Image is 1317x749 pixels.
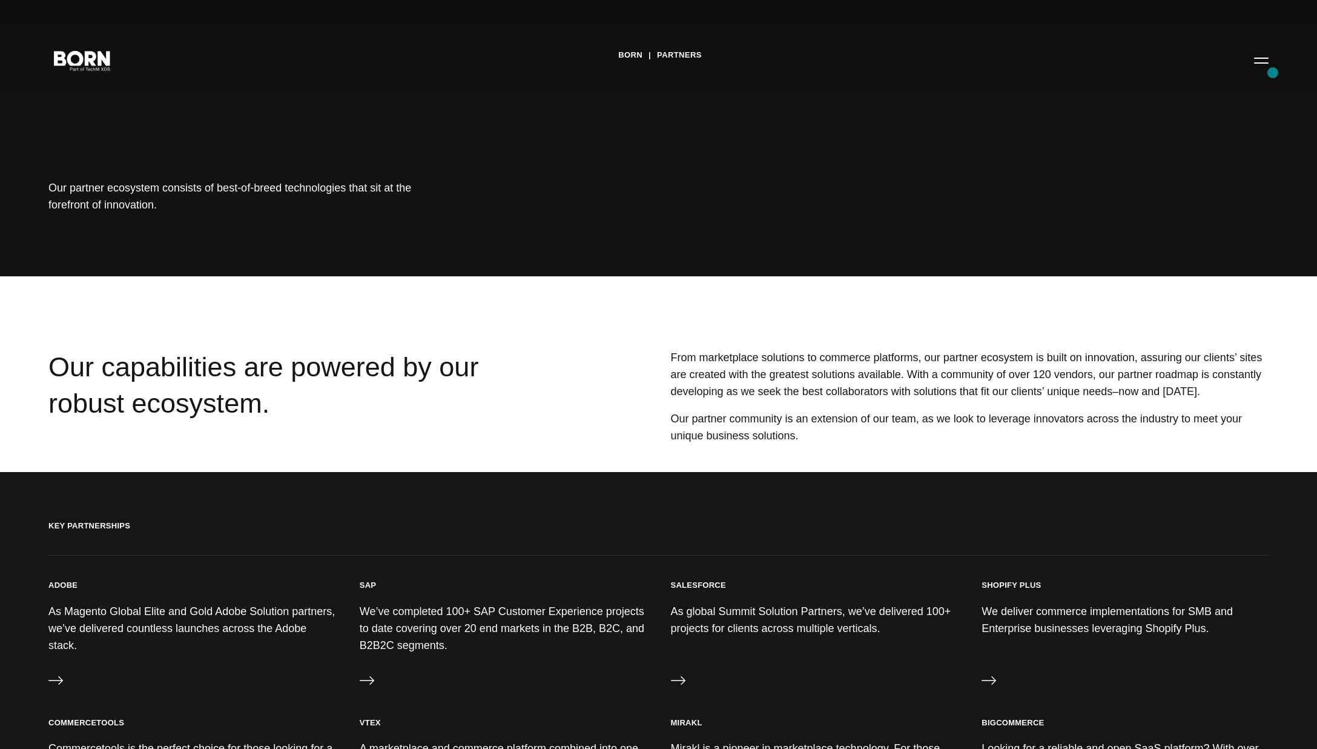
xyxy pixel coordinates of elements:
[671,717,702,728] h3: Mirakl
[618,46,642,64] a: BORN
[657,46,702,64] a: Partners
[671,603,958,637] p: As global Summit Solution Partners, we’ve delivered 100+ projects for clients across multiple ver...
[1247,47,1276,73] button: Open
[48,349,543,448] div: Our capabilities are powered by our robust ecosystem.
[48,717,124,728] h3: commercetools
[982,603,1269,637] p: We deliver commerce implementations for SMB and Enterprise businesses leveraging Shopify Plus.
[48,521,1269,556] h2: Key Partnerships
[671,580,726,590] h3: Salesforce
[48,580,78,590] h3: Adobe
[670,349,1269,401] p: From marketplace solutions to commerce platforms, our partner ecosystem is built on innovation, a...
[360,603,647,654] p: We’ve completed 100+ SAP Customer Experience projects to date covering over 20 end markets in the...
[48,179,412,213] h1: Our partner ecosystem consists of best-of-breed technologies that sit at the forefront of innovat...
[48,603,335,654] p: As Magento Global Elite and Gold Adobe Solution partners, we’ve delivered countless launches acro...
[982,717,1044,728] h3: BigCommerce
[360,580,377,590] h3: SAP
[982,580,1041,590] h3: Shopify Plus
[360,717,381,728] h3: VTEX
[670,410,1269,444] p: Our partner community is an extension of our team, as we look to leverage innovators across the i...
